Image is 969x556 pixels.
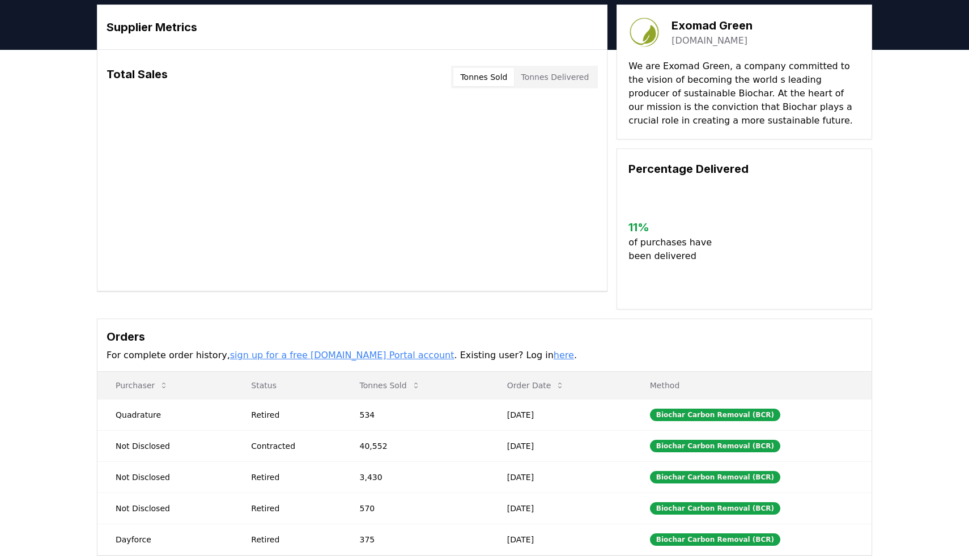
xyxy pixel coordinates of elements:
[489,430,632,461] td: [DATE]
[251,534,332,545] div: Retired
[107,19,598,36] h3: Supplier Metrics
[514,68,596,86] button: Tonnes Delivered
[671,34,747,48] a: [DOMAIN_NAME]
[342,493,489,524] td: 570
[489,399,632,430] td: [DATE]
[554,350,574,360] a: here
[342,430,489,461] td: 40,552
[671,17,753,34] h3: Exomad Green
[97,461,233,493] td: Not Disclosed
[97,524,233,555] td: Dayforce
[342,399,489,430] td: 534
[230,350,454,360] a: sign up for a free [DOMAIN_NAME] Portal account
[251,440,332,452] div: Contracted
[97,493,233,524] td: Not Disclosed
[650,502,780,515] div: Biochar Carbon Removal (BCR)
[498,374,574,397] button: Order Date
[650,471,780,483] div: Biochar Carbon Removal (BCR)
[641,380,862,391] p: Method
[107,328,862,345] h3: Orders
[97,430,233,461] td: Not Disclosed
[107,66,168,88] h3: Total Sales
[650,440,780,452] div: Biochar Carbon Removal (BCR)
[107,374,177,397] button: Purchaser
[628,236,721,263] p: of purchases have been delivered
[342,461,489,493] td: 3,430
[251,503,332,514] div: Retired
[489,524,632,555] td: [DATE]
[650,533,780,546] div: Biochar Carbon Removal (BCR)
[242,380,332,391] p: Status
[351,374,430,397] button: Tonnes Sold
[251,472,332,483] div: Retired
[628,60,860,128] p: We are Exomad Green, a company committed to the vision of becoming the world s leading producer o...
[628,16,660,48] img: Exomad Green-logo
[628,160,860,177] h3: Percentage Delivered
[107,349,862,362] p: For complete order history, . Existing user? Log in .
[342,524,489,555] td: 375
[650,409,780,421] div: Biochar Carbon Removal (BCR)
[97,399,233,430] td: Quadrature
[251,409,332,421] div: Retired
[489,461,632,493] td: [DATE]
[489,493,632,524] td: [DATE]
[628,219,721,236] h3: 11 %
[453,68,514,86] button: Tonnes Sold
